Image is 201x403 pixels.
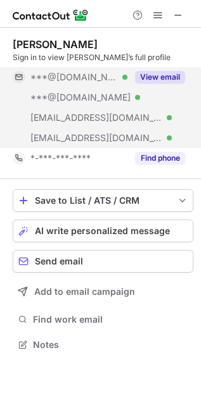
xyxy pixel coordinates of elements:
[13,8,89,23] img: ContactOut v5.3.10
[13,280,193,303] button: Add to email campaign
[30,71,118,83] span: ***@[DOMAIN_NAME]
[30,112,162,123] span: [EMAIL_ADDRESS][DOMAIN_NAME]
[33,314,188,325] span: Find work email
[13,52,193,63] div: Sign in to view [PERSON_NAME]’s full profile
[30,92,131,103] span: ***@[DOMAIN_NAME]
[135,71,185,84] button: Reveal Button
[35,195,171,206] div: Save to List / ATS / CRM
[13,38,98,51] div: [PERSON_NAME]
[135,152,185,164] button: Reveal Button
[30,132,162,144] span: [EMAIL_ADDRESS][DOMAIN_NAME]
[13,336,193,354] button: Notes
[13,250,193,273] button: Send email
[13,220,193,242] button: AI write personalized message
[33,339,188,350] span: Notes
[35,256,83,266] span: Send email
[13,189,193,212] button: save-profile-one-click
[13,311,193,328] button: Find work email
[35,226,170,236] span: AI write personalized message
[34,287,135,297] span: Add to email campaign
